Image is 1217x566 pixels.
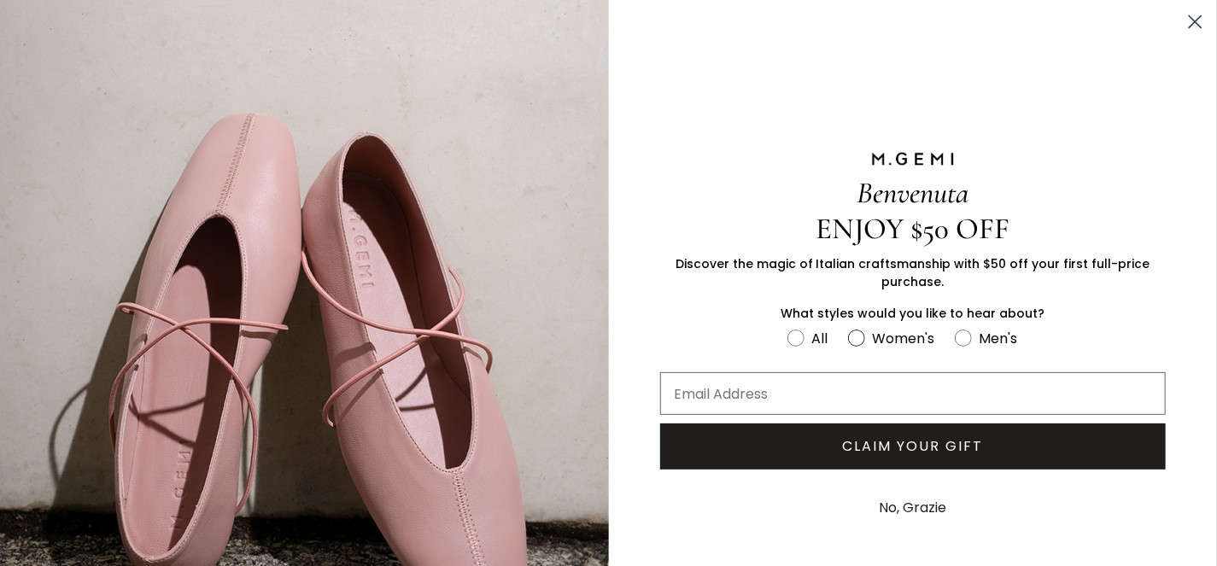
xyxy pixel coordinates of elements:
[660,423,1167,470] button: CLAIM YOUR GIFT
[1180,7,1210,37] button: Close dialog
[857,175,968,211] span: Benvenuta
[870,487,955,529] button: No, Grazie
[811,328,828,349] div: All
[816,211,1009,247] span: ENJOY $50 OFF
[979,328,1017,349] div: Men's
[660,372,1167,415] input: Email Address
[872,328,934,349] div: Women's
[870,151,956,166] img: M.GEMI
[781,305,1044,322] span: What styles would you like to hear about?
[676,255,1150,290] span: Discover the magic of Italian craftsmanship with $50 off your first full-price purchase.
